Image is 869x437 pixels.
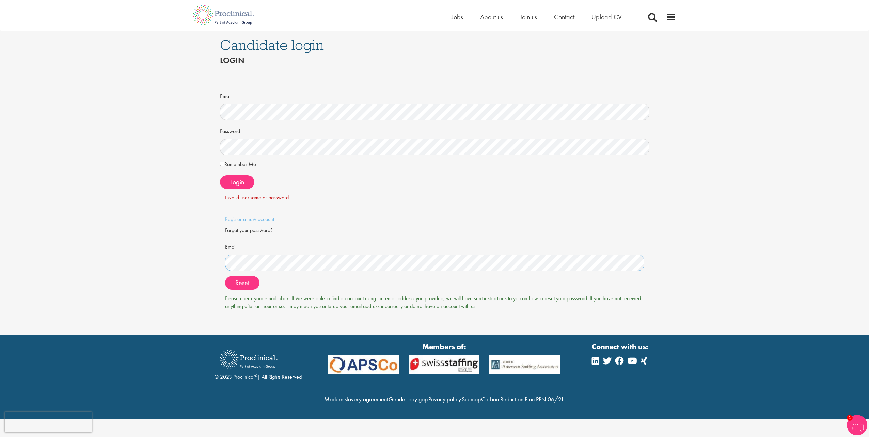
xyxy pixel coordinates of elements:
h2: Login [220,56,649,65]
a: Carbon Reduction Plan PPN 06/21 [481,395,564,403]
img: Proclinical Recruitment [215,345,283,373]
label: Password [220,125,240,135]
img: Chatbot [847,415,867,435]
span: Login [230,178,244,187]
a: Modern slavery agreement [324,395,388,403]
strong: Members of: [328,341,560,352]
div: Invalid username or password [225,194,644,202]
a: Privacy policy [428,395,461,403]
label: Remember Me [220,160,256,168]
sup: ® [254,373,257,378]
span: Reset [235,278,249,287]
img: APSCo [484,355,565,374]
a: Register a new account [225,215,274,223]
span: 1 [847,415,853,421]
img: APSCo [404,355,485,374]
span: Candidate login [220,36,324,54]
a: Upload CV [591,13,622,21]
strong: Connect with us: [592,341,650,352]
div: © 2023 Proclinical | All Rights Reserved [215,345,302,381]
a: About us [480,13,503,21]
label: Email [225,241,236,251]
label: Email [220,90,231,100]
a: Contact [554,13,574,21]
img: APSCo [323,355,404,374]
a: Gender pay gap [389,395,428,403]
span: Please check your email inbox. If we were able to find an account using the email address you pro... [225,295,641,310]
input: Remember Me [220,162,224,166]
div: Forgot your password? [225,227,644,234]
button: Reset [225,276,259,290]
a: Jobs [452,13,463,21]
a: Sitemap [462,395,481,403]
iframe: reCAPTCHA [5,412,92,432]
a: Join us [520,13,537,21]
button: Login [220,175,254,189]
